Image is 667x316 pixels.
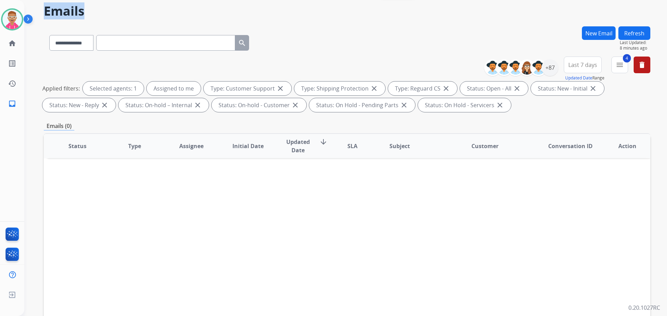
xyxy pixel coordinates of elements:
mat-icon: delete [638,61,646,69]
mat-icon: close [513,84,521,93]
div: Status: New - Reply [42,98,116,112]
mat-icon: list_alt [8,59,16,68]
mat-icon: close [442,84,450,93]
mat-icon: close [193,101,202,109]
span: Conversation ID [548,142,593,150]
button: 4 [611,57,628,73]
span: Subject [389,142,410,150]
span: Range [565,75,604,81]
div: Status: New - Initial [531,82,604,95]
th: Action [593,134,650,158]
span: 4 [623,54,631,62]
div: Status: On Hold - Pending Parts [309,98,415,112]
mat-icon: inbox [8,100,16,108]
mat-icon: close [291,101,299,109]
span: Status [68,142,87,150]
div: +87 [542,59,558,76]
p: Emails (0) [44,122,74,130]
mat-icon: close [370,84,378,93]
mat-icon: close [589,84,597,93]
mat-icon: search [238,39,246,47]
span: Last 7 days [568,63,597,66]
div: Assigned to me [147,82,201,95]
div: Selected agents: 1 [83,82,144,95]
div: Type: Reguard CS [388,82,457,95]
div: Status: On Hold - Servicers [418,98,511,112]
span: Initial Date [232,142,264,150]
span: Last Updated: [620,40,650,45]
span: Updated Date [282,138,314,154]
p: Applied filters: [42,84,80,93]
div: Type: Customer Support [204,82,291,95]
span: Assignee [179,142,204,150]
div: Status: On-hold – Internal [118,98,209,112]
button: New Email [582,26,616,40]
span: Type [128,142,141,150]
mat-icon: arrow_downward [319,138,328,146]
img: avatar [2,10,22,29]
button: Refresh [618,26,650,40]
mat-icon: close [400,101,408,109]
h2: Emails [44,4,650,18]
mat-icon: close [496,101,504,109]
mat-icon: close [100,101,109,109]
div: Type: Shipping Protection [294,82,385,95]
span: Customer [471,142,499,150]
div: Status: Open - All [460,82,528,95]
mat-icon: close [276,84,285,93]
button: Updated Date [565,75,592,81]
span: 8 minutes ago [620,45,650,51]
mat-icon: menu [616,61,624,69]
div: Status: On-hold - Customer [212,98,306,112]
span: SLA [347,142,357,150]
button: Last 7 days [564,57,602,73]
mat-icon: history [8,79,16,88]
p: 0.20.1027RC [628,304,660,312]
mat-icon: home [8,39,16,48]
